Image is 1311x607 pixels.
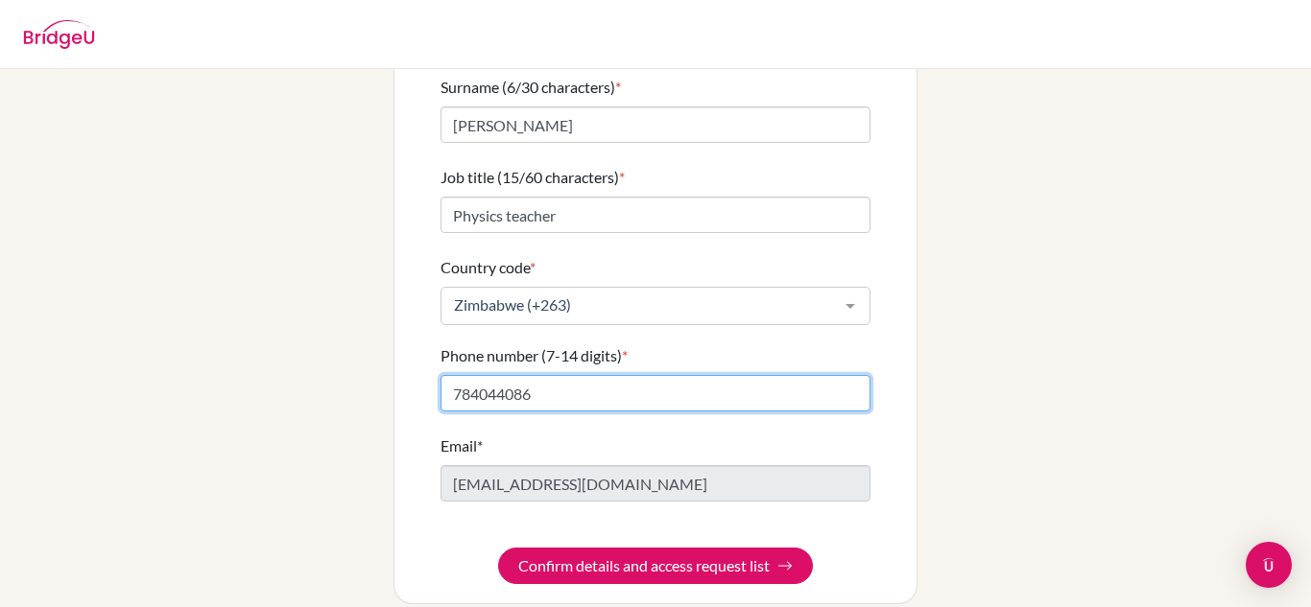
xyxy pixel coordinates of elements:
input: Enter your number [441,375,870,411]
input: Enter your job title [441,197,870,233]
label: Phone number (7-14 digits) [441,344,628,367]
label: Email* [441,434,483,457]
div: Open Intercom Messenger [1246,542,1292,588]
input: Enter your surname [441,106,870,143]
label: Country code [441,256,536,279]
img: BridgeU logo [23,20,95,49]
label: Job title (15/60 characters) [441,166,625,189]
button: Confirm details and access request list [498,548,813,584]
span: Zimbabwe (+263) [449,295,831,315]
img: Arrow right [777,558,793,573]
label: Surname (6/30 characters) [441,76,621,99]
